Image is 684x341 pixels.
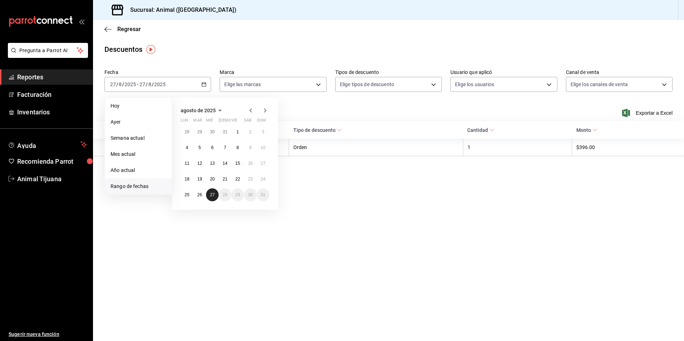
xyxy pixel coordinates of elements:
[231,173,244,186] button: 22 de agosto de 2025
[193,141,206,154] button: 5 de agosto de 2025
[111,102,166,110] span: Hoy
[219,157,231,170] button: 14 de agosto de 2025
[19,47,77,54] span: Pregunta a Parrot AI
[261,161,265,166] abbr: 17 de agosto de 2025
[9,331,87,338] span: Sugerir nueva función
[111,150,166,158] span: Mes actual
[193,173,206,186] button: 19 de agosto de 2025
[244,141,256,154] button: 9 de agosto de 2025
[257,118,266,125] abbr: domingo
[185,177,189,182] abbr: 18 de agosto de 2025
[224,145,226,150] abbr: 7 de agosto de 2025
[117,26,141,33] span: Regresar
[467,127,494,133] span: Cantidad
[111,183,166,190] span: Rango de fechas
[220,70,326,75] label: Marca
[193,118,202,125] abbr: martes
[219,118,261,125] abbr: jueves
[257,188,269,201] button: 31 de agosto de 2025
[261,177,265,182] abbr: 24 de agosto de 2025
[235,161,240,166] abbr: 15 de agosto de 2025
[244,157,256,170] button: 16 de agosto de 2025
[137,81,138,87] span: -
[223,129,227,134] abbr: 31 de julio de 2025
[248,192,253,197] abbr: 30 de agosto de 2025
[17,174,87,184] span: Animal Tijuana
[111,167,166,174] span: Año actual
[185,192,189,197] abbr: 25 de agosto de 2025
[104,26,141,33] button: Regresar
[206,173,219,186] button: 20 de agosto de 2025
[111,118,166,126] span: Ayer
[231,125,244,138] button: 1 de agosto de 2025
[206,141,219,154] button: 6 de agosto de 2025
[219,173,231,186] button: 21 de agosto de 2025
[257,173,269,186] button: 24 de agosto de 2025
[146,45,155,54] button: Tooltip marker
[249,129,251,134] abbr: 2 de agosto de 2025
[210,161,215,166] abbr: 13 de agosto de 2025
[185,129,189,134] abbr: 28 de julio de 2025
[181,108,216,113] span: agosto de 2025
[248,161,253,166] abbr: 16 de agosto de 2025
[5,52,88,59] a: Pregunta a Parrot AI
[17,107,87,117] span: Inventarios
[139,81,146,87] input: --
[293,127,342,133] span: Tipo de descuento
[197,192,202,197] abbr: 26 de agosto de 2025
[148,81,152,87] input: --
[93,139,289,156] th: [PERSON_NAME]
[244,173,256,186] button: 23 de agosto de 2025
[244,118,251,125] abbr: sábado
[450,70,557,75] label: Usuario que aplicó
[289,139,463,156] th: Orden
[257,141,269,154] button: 10 de agosto de 2025
[231,157,244,170] button: 15 de agosto de 2025
[181,188,193,201] button: 25 de agosto de 2025
[206,118,213,125] abbr: miércoles
[219,125,231,138] button: 31 de julio de 2025
[257,157,269,170] button: 17 de agosto de 2025
[576,127,597,133] span: Monto
[17,72,87,82] span: Reportes
[219,141,231,154] button: 7 de agosto de 2025
[17,157,87,166] span: Recomienda Parrot
[624,109,673,117] button: Exportar a Excel
[231,141,244,154] button: 8 de agosto de 2025
[181,118,188,125] abbr: lunes
[186,145,188,150] abbr: 4 de agosto de 2025
[455,81,494,88] span: Elige los usuarios
[335,70,442,75] label: Tipos de descuento
[261,192,265,197] abbr: 31 de agosto de 2025
[116,81,118,87] span: /
[572,139,684,156] th: $396.00
[244,125,256,138] button: 2 de agosto de 2025
[17,90,87,99] span: Facturación
[193,125,206,138] button: 29 de julio de 2025
[231,118,237,125] abbr: viernes
[118,81,122,87] input: --
[224,81,261,88] span: Elige las marcas
[104,44,142,55] div: Descuentos
[463,139,572,156] th: 1
[231,188,244,201] button: 29 de agosto de 2025
[181,125,193,138] button: 28 de julio de 2025
[197,129,202,134] abbr: 29 de julio de 2025
[199,145,201,150] abbr: 5 de agosto de 2025
[223,192,227,197] abbr: 28 de agosto de 2025
[223,161,227,166] abbr: 14 de agosto de 2025
[197,177,202,182] abbr: 19 de agosto de 2025
[210,129,215,134] abbr: 30 de julio de 2025
[566,70,673,75] label: Canal de venta
[197,161,202,166] abbr: 12 de agosto de 2025
[571,81,628,88] span: Elige los canales de venta
[111,134,166,142] span: Semana actual
[181,173,193,186] button: 18 de agosto de 2025
[340,81,394,88] span: Elige tipos de descuento
[122,81,124,87] span: /
[262,129,264,134] abbr: 3 de agosto de 2025
[261,145,265,150] abbr: 10 de agosto de 2025
[110,81,116,87] input: --
[124,6,236,14] h3: Sucursal: Animal ([GEOGRAPHIC_DATA])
